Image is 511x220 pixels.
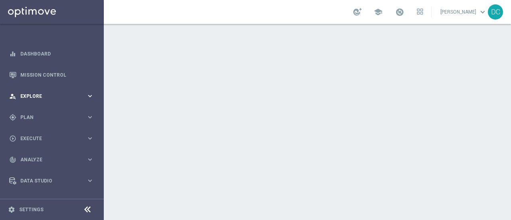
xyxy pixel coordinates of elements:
[20,43,94,64] a: Dashboard
[20,178,86,183] span: Data Studio
[9,72,94,78] button: Mission Control
[86,156,94,163] i: keyboard_arrow_right
[374,8,382,16] span: school
[9,50,16,57] i: equalizer
[440,6,488,18] a: [PERSON_NAME]keyboard_arrow_down
[9,178,94,184] button: Data Studio keyboard_arrow_right
[9,114,16,121] i: gps_fixed
[86,92,94,100] i: keyboard_arrow_right
[9,135,16,142] i: play_circle_outline
[86,113,94,121] i: keyboard_arrow_right
[8,206,15,213] i: settings
[9,156,16,163] i: track_changes
[86,135,94,142] i: keyboard_arrow_right
[488,4,503,20] div: DC
[9,93,94,99] button: person_search Explore keyboard_arrow_right
[9,93,16,100] i: person_search
[9,51,94,57] button: equalizer Dashboard
[19,207,44,212] a: Settings
[20,157,86,162] span: Analyze
[9,156,86,163] div: Analyze
[20,94,86,99] span: Explore
[9,177,86,184] div: Data Studio
[9,93,86,100] div: Explore
[9,135,86,142] div: Execute
[9,114,86,121] div: Plan
[20,64,94,85] a: Mission Control
[9,114,94,121] button: gps_fixed Plan keyboard_arrow_right
[9,64,94,85] div: Mission Control
[20,115,86,120] span: Plan
[9,157,94,163] button: track_changes Analyze keyboard_arrow_right
[20,136,86,141] span: Execute
[9,198,16,206] i: lightbulb
[9,43,94,64] div: Dashboard
[86,177,94,184] i: keyboard_arrow_right
[9,135,94,142] button: play_circle_outline Execute keyboard_arrow_right
[478,8,487,16] span: keyboard_arrow_down
[9,191,94,212] div: Optibot
[20,191,94,212] a: Optibot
